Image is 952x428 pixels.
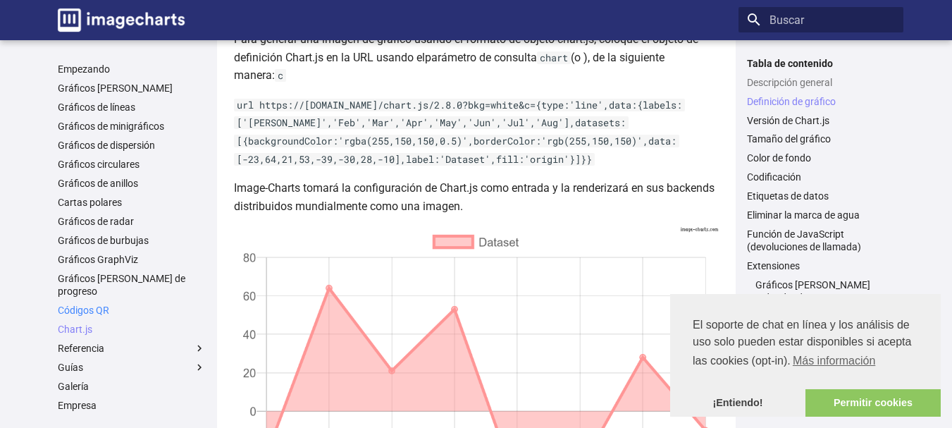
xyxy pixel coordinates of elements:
[58,101,206,114] a: Gráficos de líneas
[58,362,83,373] font: Guías
[738,57,903,381] nav: Tabla de contenido
[747,152,895,164] a: Color de fondo
[755,279,870,303] font: Gráficos [PERSON_NAME] redondeadas
[58,272,206,298] a: Gráficos [PERSON_NAME] de progreso
[58,215,206,228] a: Gráficos de radar
[747,259,895,272] a: Extensiones
[537,51,571,64] code: chart
[58,139,206,152] a: Gráficos de dispersión
[58,82,173,94] font: Gráficos [PERSON_NAME]
[747,58,833,69] font: Tabla de contenido
[747,133,895,145] a: Tamaño del gráfico
[670,294,941,417] div: consentimiento de cookies
[58,253,206,266] a: Gráficos GraphViz
[58,343,104,354] font: Referencia
[747,114,895,127] a: Versión de Chart.js
[747,76,895,89] a: Descripción general
[58,121,164,132] font: Gráficos de minigráficos
[234,32,698,64] font: Para generar una imagen de gráfico usando el formato de objeto chart.js, coloque el objeto de def...
[58,178,138,189] font: Gráficos de anillos
[805,389,941,417] a: permitir cookies
[791,350,878,372] a: Obtenga más información sobre las cookies
[58,140,155,151] font: Gráficos de dispersión
[58,177,206,190] a: Gráficos de anillos
[58,63,206,75] a: Empezando
[58,380,206,393] a: Galería
[58,304,206,317] a: Códigos QR
[58,196,206,209] a: Cartas polares
[747,260,800,271] font: Extensiones
[58,158,206,171] a: Gráficos circulares
[58,8,185,32] img: logo
[58,197,122,208] font: Cartas polares
[58,235,149,246] font: Gráficos de burbujas
[275,69,286,82] code: c
[747,171,895,183] a: Codificación
[747,209,860,221] font: Eliminar la marca de agua
[747,228,895,253] a: Función de JavaScript (devoluciones de llamada)
[834,397,913,408] font: Permitir cookies
[58,273,185,297] font: Gráficos [PERSON_NAME] de progreso
[693,319,911,367] font: El soporte de chat en línea y los análisis de uso solo pueden estar disponibles si acepta las coo...
[747,209,895,221] a: Eliminar la marca de agua
[755,279,895,304] a: Gráficos [PERSON_NAME] redondeadas
[58,399,206,412] a: Empresa
[58,120,206,133] a: Gráficos de minigráficos
[747,171,801,183] font: Codificación
[425,51,537,64] font: parámetro de consulta
[747,279,895,380] nav: Extensiones
[58,102,135,113] font: Gráficos de líneas
[58,63,110,75] font: Empezando
[747,133,831,145] font: Tamaño del gráfico
[58,234,206,247] a: Gráficos de burbujas
[712,397,762,408] font: ¡Entiendo!
[58,324,92,335] font: Chart.js
[234,99,685,166] code: url https://[DOMAIN_NAME]/chart.js/2.8.0?bkg=white&c={type:'line',data:{labels:['[PERSON_NAME]','...
[738,7,903,32] input: Buscar
[58,82,206,94] a: Gráficos [PERSON_NAME]
[747,190,895,202] a: Etiquetas de datos
[58,254,138,265] font: Gráficos GraphViz
[58,216,134,227] font: Gráficos de radar
[747,77,832,88] font: Descripción general
[52,3,190,37] a: Documentación de gráficos de imágenes
[747,96,836,107] font: Definición de gráfico
[670,389,805,417] a: Descartar el mensaje de cookies
[793,355,875,367] font: Más información
[747,228,861,252] font: Función de JavaScript (devoluciones de llamada)
[58,323,206,336] a: Chart.js
[747,152,811,164] font: Color de fondo
[58,305,109,316] font: Códigos QR
[747,95,895,108] a: Definición de gráfico
[58,381,89,392] font: Galería
[747,190,829,202] font: Etiquetas de datos
[747,115,829,126] font: Versión de Chart.js
[58,400,97,411] font: Empresa
[58,159,140,170] font: Gráficos circulares
[234,181,715,213] font: Image-Charts tomará la configuración de Chart.js como entrada y la renderizará en sus backends di...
